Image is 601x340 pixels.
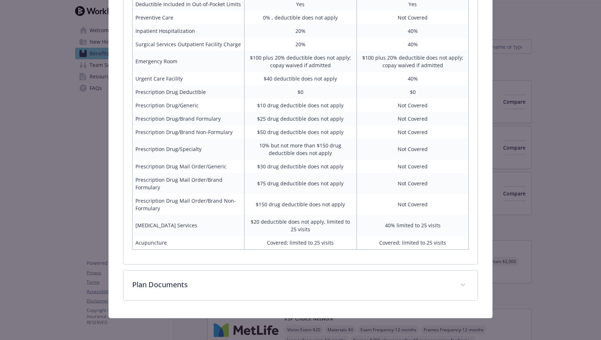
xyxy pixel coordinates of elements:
td: Preventive Care [132,11,245,24]
td: $50 drug deductible does not apply [245,125,357,139]
td: $10 drug deductible does not apply [245,99,357,112]
td: Surgical Services Outpatient Facility Charge [132,38,245,51]
td: Prescription Drug Mail Order/Generic [132,160,245,173]
td: Not Covered [356,11,469,24]
td: Prescription Drug/Brand Non-Formulary [132,125,245,139]
td: Prescription Drug/Specialty [132,139,245,160]
td: 40% [356,24,469,38]
td: Not Covered [356,173,469,194]
td: Covered; limited to 25 visits [245,236,357,250]
td: 40% [356,38,469,51]
td: $0 [356,85,469,99]
td: Not Covered [356,194,469,215]
td: Not Covered [356,112,469,125]
td: $150 drug deductible does not apply [245,194,357,215]
td: 20% [245,38,357,51]
td: 40% limited to 25 visits [356,215,469,236]
td: $25 drug deductible does not apply [245,112,357,125]
td: Prescription Drug/Generic [132,99,245,112]
td: 20% [245,24,357,38]
td: Not Covered [356,160,469,173]
td: [MEDICAL_DATA] Services [132,215,245,236]
td: $40 deductible does not apply [245,72,357,85]
p: Plan Documents [132,279,452,290]
td: Not Covered [356,125,469,139]
td: Prescription Drug Mail Order/Brand Formulary [132,173,245,194]
td: 40% [356,72,469,85]
td: Urgent Care Facility [132,72,245,85]
td: Acupuncture [132,236,245,250]
td: Prescription Drug Mail Order/Brand Non-Formulary [132,194,245,215]
td: $20 deductible does not apply, limited to 25 visits [245,215,357,236]
td: Covered; limited to 25 visits [356,236,469,250]
td: Not Covered [356,99,469,112]
td: Inpatient Hospitalization [132,24,245,38]
td: $0 [245,85,357,99]
td: $30 drug deductible does not apply [245,160,357,173]
div: Plan Documents [124,271,478,300]
td: Prescription Drug/Brand Formulary [132,112,245,125]
td: Prescription Drug Deductible [132,85,245,99]
td: 10% but not more than $150 drug deductible does not apply [245,139,357,160]
td: Emergency Room [132,51,245,72]
td: $100 plus 20% deductible does not apply; copay waived if admitted [356,51,469,72]
td: 0% , deductible does not apply [245,11,357,24]
td: $100 plus 20% deductible does not apply; copay waived if admitted [245,51,357,72]
td: $75 drug deductible does not apply [245,173,357,194]
td: Not Covered [356,139,469,160]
